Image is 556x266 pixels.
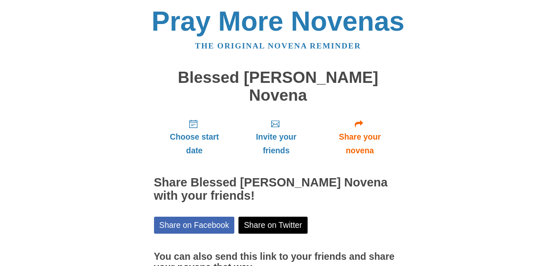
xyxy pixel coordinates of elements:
a: Choose start date [154,112,235,162]
span: Choose start date [162,130,227,157]
a: Pray More Novenas [152,6,404,36]
h2: Share Blessed [PERSON_NAME] Novena with your friends! [154,176,402,203]
span: Share your novena [326,130,394,157]
span: Invite your friends [243,130,309,157]
a: The original novena reminder [195,41,361,50]
h1: Blessed [PERSON_NAME] Novena [154,69,402,104]
a: Share your novena [318,112,402,162]
a: Share on Facebook [154,217,235,234]
a: Share on Twitter [238,217,308,234]
a: Invite your friends [235,112,317,162]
